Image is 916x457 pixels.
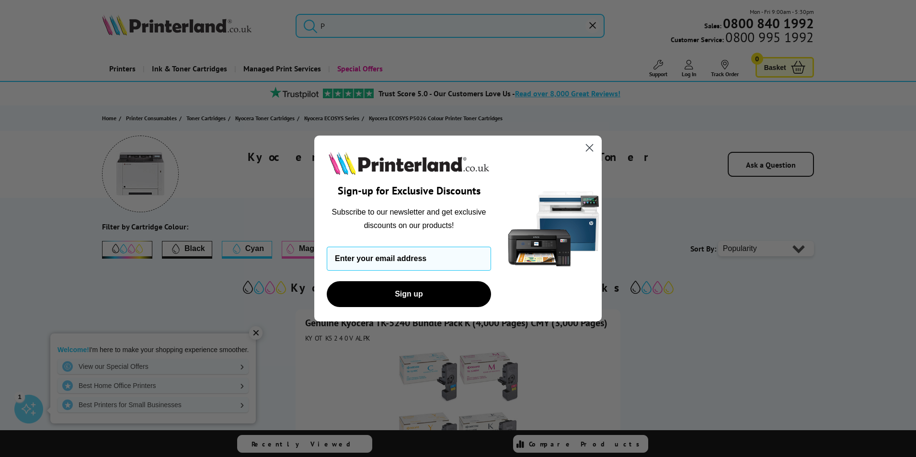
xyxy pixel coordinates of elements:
span: Sign-up for Exclusive Discounts [338,184,481,197]
img: Printerland.co.uk [327,150,491,177]
input: Enter your email address [327,247,491,271]
span: Subscribe to our newsletter and get exclusive discounts on our products! [332,208,486,229]
button: Close dialog [581,139,598,156]
button: Sign up [327,281,491,307]
img: 5290a21f-4df8-4860-95f4-ea1e8d0e8904.png [506,136,602,322]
